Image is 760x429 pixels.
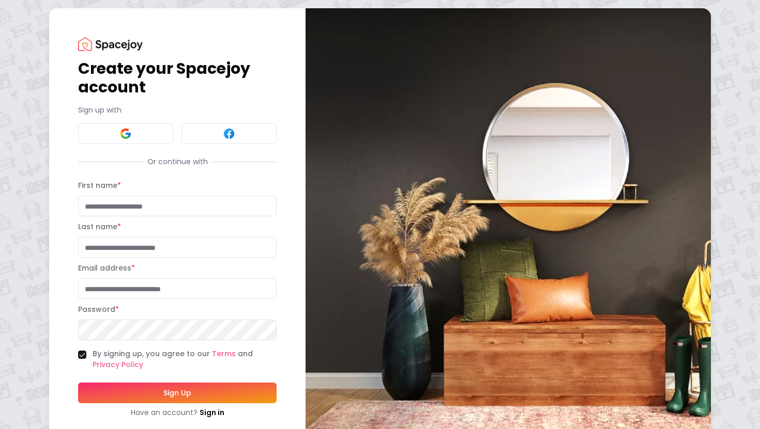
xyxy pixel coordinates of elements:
a: Terms [212,348,236,359]
label: By signing up, you agree to our and [93,348,277,370]
label: Password [78,304,119,314]
label: First name [78,180,121,190]
button: Sign Up [78,383,277,403]
div: Have an account? [78,407,277,418]
img: Google signin [119,128,132,140]
p: Sign up with [78,105,277,115]
a: Privacy Policy [93,359,143,370]
img: Facebook signin [223,128,235,140]
a: Sign in [200,407,224,418]
span: Or continue with [143,156,212,167]
label: Email address [78,263,135,273]
label: Last name [78,221,121,232]
h1: Create your Spacejoy account [78,59,277,97]
img: Spacejoy Logo [78,37,143,51]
